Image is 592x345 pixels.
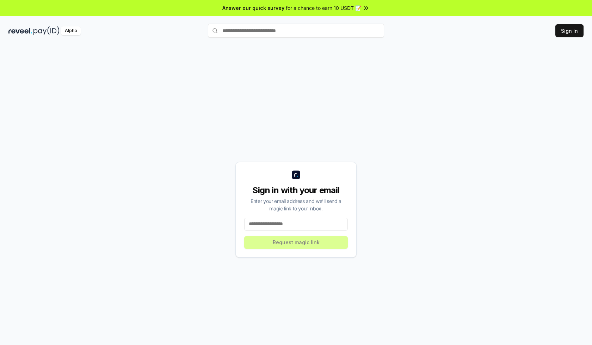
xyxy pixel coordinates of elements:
[61,26,81,35] div: Alpha
[222,4,284,12] span: Answer our quick survey
[33,26,60,35] img: pay_id
[244,197,348,212] div: Enter your email address and we’ll send a magic link to your inbox.
[286,4,361,12] span: for a chance to earn 10 USDT 📝
[8,26,32,35] img: reveel_dark
[292,171,300,179] img: logo_small
[555,24,584,37] button: Sign In
[244,185,348,196] div: Sign in with your email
